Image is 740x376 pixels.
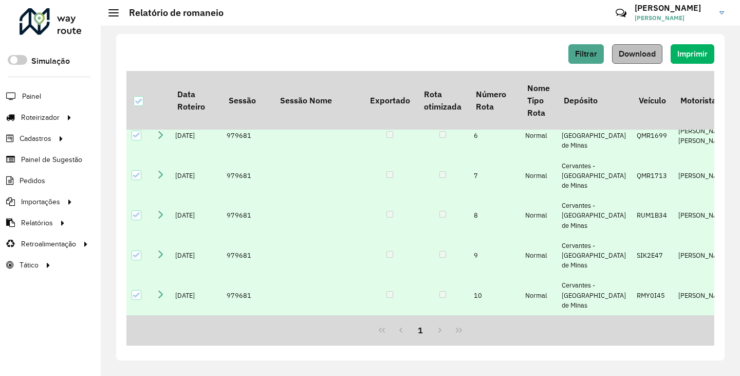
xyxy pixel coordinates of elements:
td: [PERSON_NAME] [673,236,734,276]
td: [PERSON_NAME] [673,156,734,196]
td: SIK2E47 [632,236,673,276]
span: Filtrar [575,49,597,58]
td: 7 [469,156,520,196]
td: 10 [469,275,520,315]
th: Sessão Nome [273,71,363,130]
span: [PERSON_NAME] [635,13,712,23]
td: [DATE] [170,275,221,315]
span: Tático [20,260,39,271]
td: Normal [520,275,557,315]
th: Data Roteiro [170,71,221,130]
td: 979681 [221,156,273,196]
span: Pedidos [20,175,45,186]
td: 6 [469,116,520,156]
button: Download [612,44,662,64]
td: [PERSON_NAME] [673,275,734,315]
th: Nome Tipo Rota [520,71,557,130]
span: Roteirizador [21,112,60,123]
th: Exportado [363,71,417,130]
td: RMY0I45 [632,275,673,315]
td: 979681 [221,195,273,236]
td: [PERSON_NAME] [PERSON_NAME] [673,116,734,156]
td: QMR1713 [632,156,673,196]
td: [DATE] [170,156,221,196]
td: Normal [520,236,557,276]
label: Simulação [31,55,70,67]
span: Imprimir [677,49,708,58]
td: 979681 [221,116,273,156]
td: RUM1B34 [632,195,673,236]
th: Sessão [221,71,273,130]
td: QMR1699 [632,116,673,156]
th: Motorista [673,71,734,130]
span: Painel [22,91,41,102]
a: Contato Rápido [610,2,632,24]
span: Painel de Sugestão [21,154,82,165]
td: 979681 [221,275,273,315]
th: Rota otimizada [417,71,468,130]
td: Cervantes - [GEOGRAPHIC_DATA] de Minas [557,156,632,196]
td: Cervantes - [GEOGRAPHIC_DATA] de Minas [557,236,632,276]
td: 9 [469,236,520,276]
span: Download [619,49,656,58]
td: Normal [520,156,557,196]
span: Relatórios [21,218,53,228]
h2: Relatório de romaneio [119,7,224,19]
td: Cervantes - [GEOGRAPHIC_DATA] de Minas [557,275,632,315]
span: Importações [21,196,60,207]
span: Retroalimentação [21,239,76,249]
button: 1 [411,320,430,340]
button: Imprimir [671,44,714,64]
th: Número Rota [469,71,520,130]
span: Cadastros [20,133,51,144]
td: [DATE] [170,236,221,276]
button: Filtrar [568,44,604,64]
td: Normal [520,195,557,236]
td: Cervantes - [GEOGRAPHIC_DATA] de Minas [557,116,632,156]
td: 8 [469,195,520,236]
td: 979681 [221,236,273,276]
td: Cervantes - [GEOGRAPHIC_DATA] de Minas [557,195,632,236]
td: [PERSON_NAME] [673,195,734,236]
td: Normal [520,116,557,156]
h3: [PERSON_NAME] [635,3,712,13]
th: Veículo [632,71,673,130]
td: [DATE] [170,195,221,236]
td: [DATE] [170,116,221,156]
th: Depósito [557,71,632,130]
